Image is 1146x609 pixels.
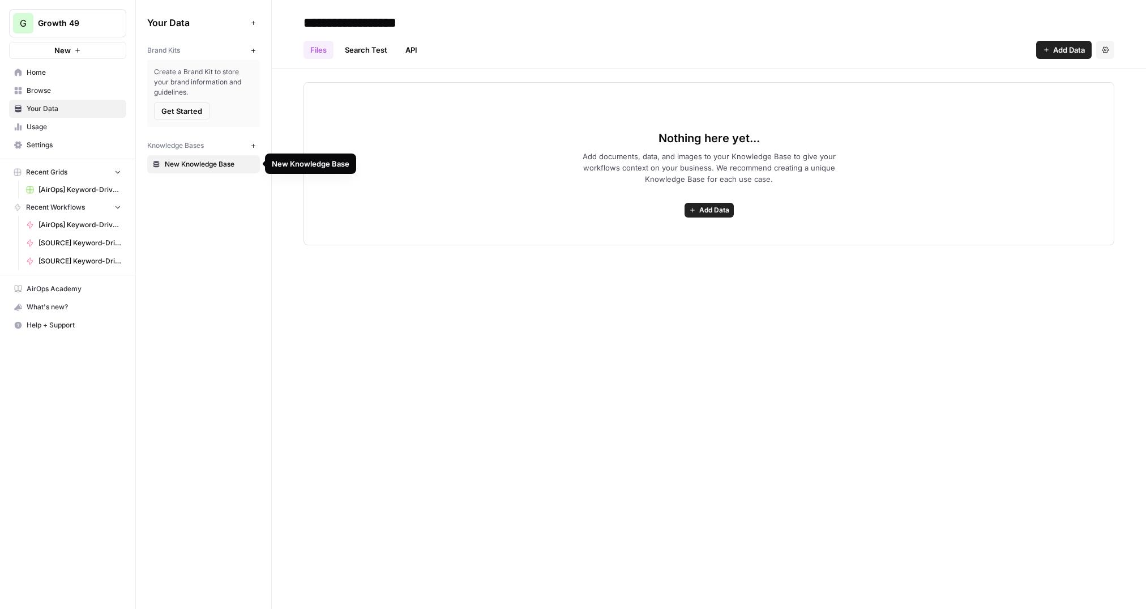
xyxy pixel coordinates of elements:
[20,16,27,30] span: G
[154,67,253,97] span: Create a Brand Kit to store your brand information and guidelines.
[564,151,854,185] span: Add documents, data, and images to your Knowledge Base to give your workflows context on your bus...
[147,45,180,56] span: Brand Kits
[21,252,126,270] a: [SOURCE] Keyword-Driven Article: Outline Generation
[27,122,121,132] span: Usage
[27,86,121,96] span: Browse
[27,284,121,294] span: AirOps Academy
[9,199,126,216] button: Recent Workflows
[9,136,126,154] a: Settings
[39,220,121,230] span: [AirOps] Keyword-Driven Article + Source: Content Brief
[9,280,126,298] a: AirOps Academy
[303,41,333,59] a: Files
[699,205,729,215] span: Add Data
[9,82,126,100] a: Browse
[9,298,126,316] button: What's new?
[27,320,121,330] span: Help + Support
[9,42,126,59] button: New
[161,105,202,117] span: Get Started
[338,41,394,59] a: Search Test
[1036,41,1092,59] button: Add Data
[39,185,121,195] span: [AirOps] Keyword-Driven Article + Source: Content Brief Grid
[21,181,126,199] a: [AirOps] Keyword-Driven Article + Source: Content Brief Grid
[1053,44,1085,56] span: Add Data
[147,140,204,151] span: Knowledge Bases
[9,9,126,37] button: Workspace: Growth 49
[685,203,734,218] button: Add Data
[39,238,121,248] span: [SOURCE] Keyword-Driven Metadata Generation
[9,164,126,181] button: Recent Grids
[9,316,126,334] button: Help + Support
[27,104,121,114] span: Your Data
[10,299,126,316] div: What's new?
[54,45,71,56] span: New
[27,67,121,78] span: Home
[147,155,260,173] a: New Knowledge Base
[147,16,246,29] span: Your Data
[9,118,126,136] a: Usage
[658,130,760,146] span: Nothing here yet...
[21,234,126,252] a: [SOURCE] Keyword-Driven Metadata Generation
[27,140,121,150] span: Settings
[38,18,106,29] span: Growth 49
[26,202,85,212] span: Recent Workflows
[26,167,67,177] span: Recent Grids
[9,63,126,82] a: Home
[21,216,126,234] a: [AirOps] Keyword-Driven Article + Source: Content Brief
[9,100,126,118] a: Your Data
[165,159,255,169] span: New Knowledge Base
[154,102,209,120] button: Get Started
[399,41,424,59] a: API
[39,256,121,266] span: [SOURCE] Keyword-Driven Article: Outline Generation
